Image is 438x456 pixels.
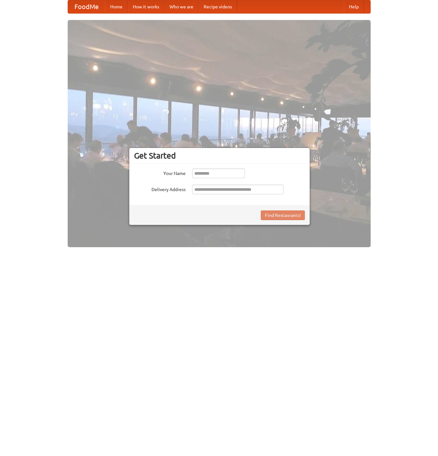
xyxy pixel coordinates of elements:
[164,0,199,13] a: Who we are
[134,151,305,160] h3: Get Started
[134,185,186,193] label: Delivery Address
[68,0,105,13] a: FoodMe
[105,0,128,13] a: Home
[134,169,186,177] label: Your Name
[344,0,364,13] a: Help
[261,210,305,220] button: Find Restaurants!
[199,0,237,13] a: Recipe videos
[128,0,164,13] a: How it works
